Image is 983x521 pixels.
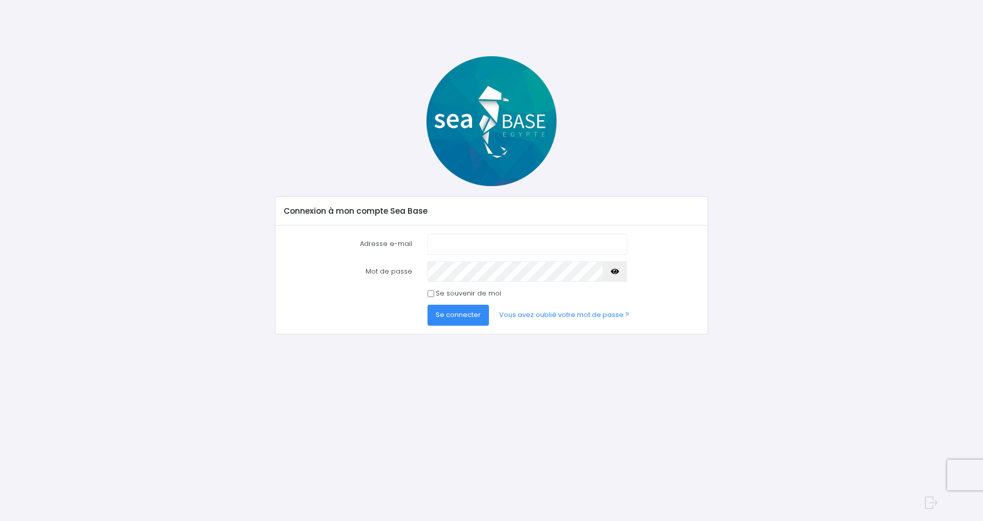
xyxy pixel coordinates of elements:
span: Se connecter [436,310,481,320]
a: Vous avez oublié votre mot de passe ? [491,305,637,325]
div: Connexion à mon compte Sea Base [275,197,707,225]
label: Adresse e-mail [276,234,420,254]
label: Se souvenir de moi [436,288,501,299]
label: Mot de passe [276,261,420,282]
button: Se connecter [428,305,489,325]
